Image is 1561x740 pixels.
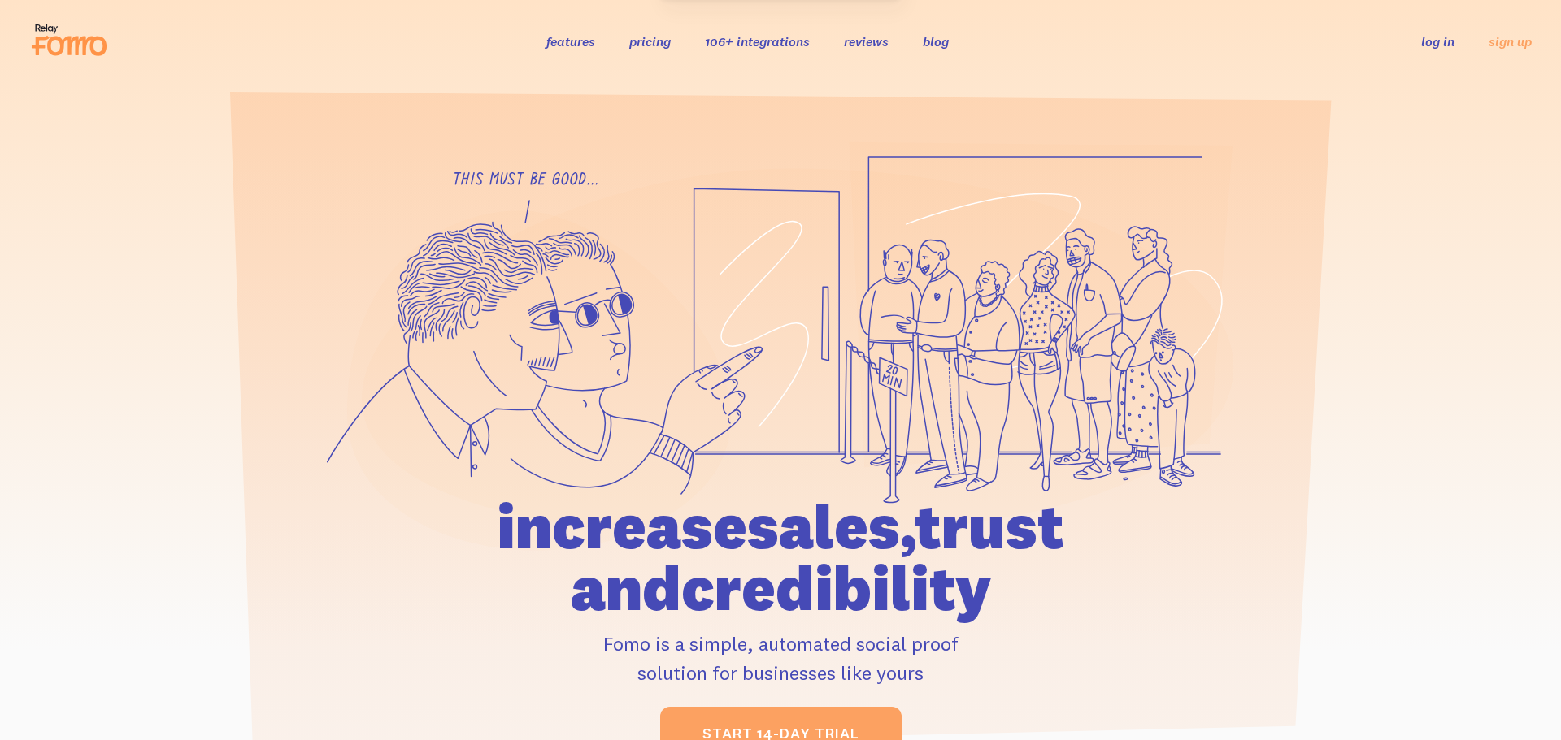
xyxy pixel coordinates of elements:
a: features [546,33,595,50]
p: Fomo is a simple, automated social proof solution for businesses like yours [404,629,1157,687]
a: log in [1421,33,1454,50]
a: 106+ integrations [705,33,810,50]
h1: increase sales, trust and credibility [404,495,1157,619]
a: blog [923,33,949,50]
a: sign up [1489,33,1532,50]
a: reviews [844,33,889,50]
a: pricing [629,33,671,50]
